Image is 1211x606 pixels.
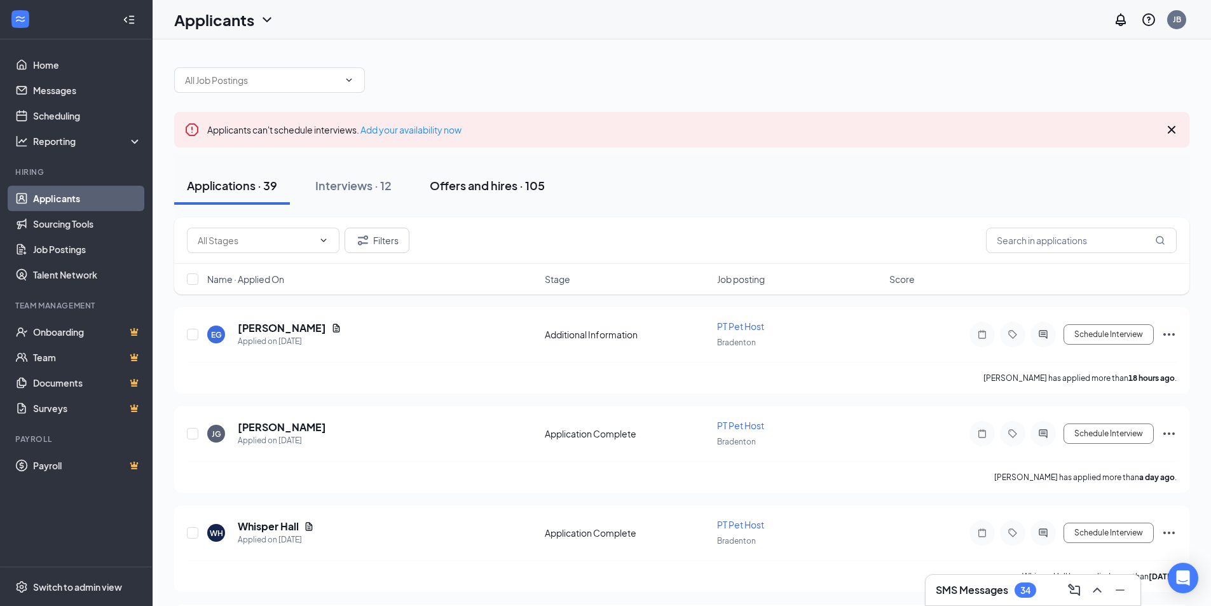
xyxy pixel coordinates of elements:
svg: Tag [1005,429,1020,439]
a: Job Postings [33,237,142,262]
div: Open Intercom Messenger [1168,563,1198,593]
div: Hiring [15,167,139,177]
div: Interviews · 12 [315,177,392,193]
svg: ActiveChat [1036,528,1051,538]
a: PayrollCrown [33,453,142,478]
button: Schedule Interview [1064,324,1154,345]
div: Offers and hires · 105 [430,177,545,193]
svg: ComposeMessage [1067,582,1082,598]
input: All Stages [198,233,313,247]
input: Search in applications [986,228,1177,253]
a: Add your availability now [360,124,462,135]
div: Additional Information [545,328,709,341]
h5: [PERSON_NAME] [238,420,326,434]
a: SurveysCrown [33,396,142,421]
button: Schedule Interview [1064,523,1154,543]
button: Filter Filters [345,228,409,253]
span: PT Pet Host [717,420,764,431]
b: a day ago [1139,472,1175,482]
div: Switch to admin view [33,581,122,593]
span: Stage [545,273,570,286]
a: Sourcing Tools [33,211,142,237]
svg: Document [304,521,314,532]
span: Name · Applied On [207,273,284,286]
svg: Tag [1005,329,1020,340]
div: Team Management [15,300,139,311]
h1: Applicants [174,9,254,31]
div: JB [1173,14,1181,25]
input: All Job Postings [185,73,339,87]
svg: Note [975,429,990,439]
svg: ChevronUp [1090,582,1105,598]
svg: Ellipses [1161,525,1177,541]
svg: Document [331,323,341,333]
div: Applied on [DATE] [238,434,326,447]
svg: Error [184,122,200,137]
p: [PERSON_NAME] has applied more than . [994,472,1177,483]
svg: ChevronDown [344,75,354,85]
svg: Notifications [1113,12,1128,27]
svg: Analysis [15,135,28,148]
a: DocumentsCrown [33,370,142,396]
a: Home [33,52,142,78]
a: Talent Network [33,262,142,287]
svg: Ellipses [1161,327,1177,342]
svg: Tag [1005,528,1020,538]
svg: MagnifyingGlass [1155,235,1165,245]
button: Minimize [1110,580,1130,600]
span: Bradenton [717,536,756,546]
div: Applied on [DATE] [238,335,341,348]
button: ChevronUp [1087,580,1107,600]
p: [PERSON_NAME] has applied more than . [983,373,1177,383]
span: PT Pet Host [717,320,764,332]
b: 18 hours ago [1128,373,1175,383]
a: TeamCrown [33,345,142,370]
a: Applicants [33,186,142,211]
svg: Note [975,528,990,538]
span: Bradenton [717,437,756,446]
div: WH [210,528,223,539]
button: Schedule Interview [1064,424,1154,444]
div: Application Complete [545,527,709,539]
button: ComposeMessage [1064,580,1084,600]
h5: [PERSON_NAME] [238,321,326,335]
span: Applicants can't schedule interviews. [207,124,462,135]
h3: SMS Messages [936,583,1008,597]
div: 34 [1020,585,1030,596]
svg: WorkstreamLogo [14,13,27,25]
svg: Settings [15,581,28,593]
a: OnboardingCrown [33,319,142,345]
b: [DATE] [1149,572,1175,581]
svg: ActiveChat [1036,329,1051,340]
h5: Whisper Hall [238,520,299,534]
svg: Note [975,329,990,340]
svg: Minimize [1112,582,1128,598]
svg: Cross [1164,122,1179,137]
span: Score [889,273,915,286]
svg: Collapse [123,13,135,26]
svg: QuestionInfo [1141,12,1156,27]
div: Reporting [33,135,142,148]
div: EG [211,329,222,340]
svg: Filter [355,233,371,248]
span: Job posting [717,273,765,286]
svg: ChevronDown [259,12,275,27]
p: Whisper Hall has applied more than . [1022,571,1177,582]
svg: ChevronDown [318,235,329,245]
a: Scheduling [33,103,142,128]
span: Bradenton [717,338,756,347]
div: Payroll [15,434,139,444]
div: JG [212,429,221,439]
div: Applications · 39 [187,177,277,193]
svg: Ellipses [1161,426,1177,441]
div: Application Complete [545,427,709,440]
svg: ActiveChat [1036,429,1051,439]
div: Applied on [DATE] [238,534,314,546]
a: Messages [33,78,142,103]
span: PT Pet Host [717,519,764,530]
